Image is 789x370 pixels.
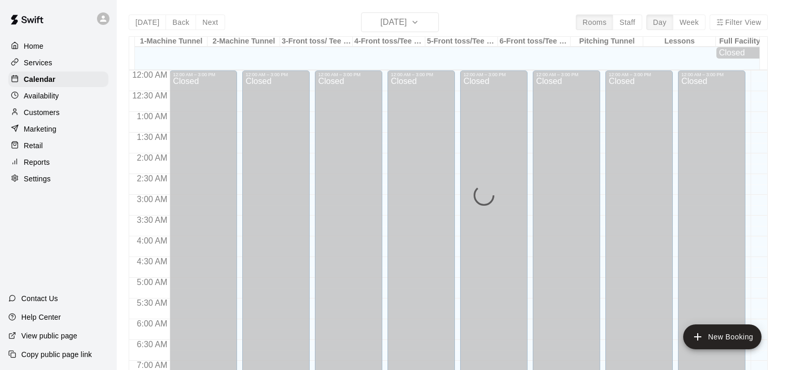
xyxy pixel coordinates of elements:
div: 12:00 AM – 3:00 PM [318,72,379,77]
div: 4-Front toss/Tee Tunnel [353,37,425,47]
p: Retail [24,140,43,151]
div: 12:00 AM – 3:00 PM [173,72,234,77]
p: Copy public page link [21,349,92,360]
span: 5:00 AM [134,278,170,287]
div: 12:00 AM – 3:00 PM [245,72,307,77]
span: 2:30 AM [134,174,170,183]
div: 12:00 AM – 3:00 PM [463,72,524,77]
div: 2-Machine Tunnel [207,37,280,47]
span: 6:00 AM [134,319,170,328]
div: 12:00 AM – 3:00 PM [608,72,670,77]
div: 3-Front toss/ Tee Tunnel [280,37,353,47]
span: 5:30 AM [134,298,170,307]
p: Services [24,58,52,68]
a: Reports [8,154,108,170]
p: Settings [24,174,51,184]
a: Retail [8,138,108,153]
a: Customers [8,105,108,120]
span: 7:00 AM [134,361,170,369]
p: Calendar [24,74,56,84]
span: 1:00 AM [134,112,170,121]
a: Availability [8,88,108,104]
span: 3:00 AM [134,195,170,204]
div: 12:00 AM – 3:00 PM [536,72,597,77]
div: Closed [719,48,785,58]
a: Home [8,38,108,54]
span: 4:00 AM [134,236,170,245]
div: Lessons [643,37,716,47]
span: 6:30 AM [134,340,170,349]
div: 5-Front toss/Tee Tunnel [425,37,498,47]
p: Contact Us [21,293,58,304]
span: 4:30 AM [134,257,170,266]
div: 6-Front toss/Tee Tunnel [498,37,571,47]
p: Home [24,41,44,51]
span: 2:00 AM [134,153,170,162]
p: Availability [24,91,59,101]
a: Calendar [8,72,108,87]
a: Marketing [8,121,108,137]
a: Services [8,55,108,70]
span: 1:30 AM [134,133,170,141]
div: 12:00 AM – 3:00 PM [391,72,452,77]
span: 3:30 AM [134,216,170,224]
p: Help Center [21,312,61,322]
span: 12:00 AM [130,70,170,79]
div: 1-Machine Tunnel [135,37,207,47]
span: 12:30 AM [130,91,170,100]
p: View public page [21,331,77,341]
div: 12:00 AM – 3:00 PM [681,72,742,77]
div: Full Facility Rental [716,37,788,47]
p: Customers [24,107,60,118]
button: add [683,324,762,349]
p: Reports [24,157,50,167]
div: Pitching Tunnel [571,37,643,47]
p: Marketing [24,124,57,134]
a: Settings [8,171,108,187]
